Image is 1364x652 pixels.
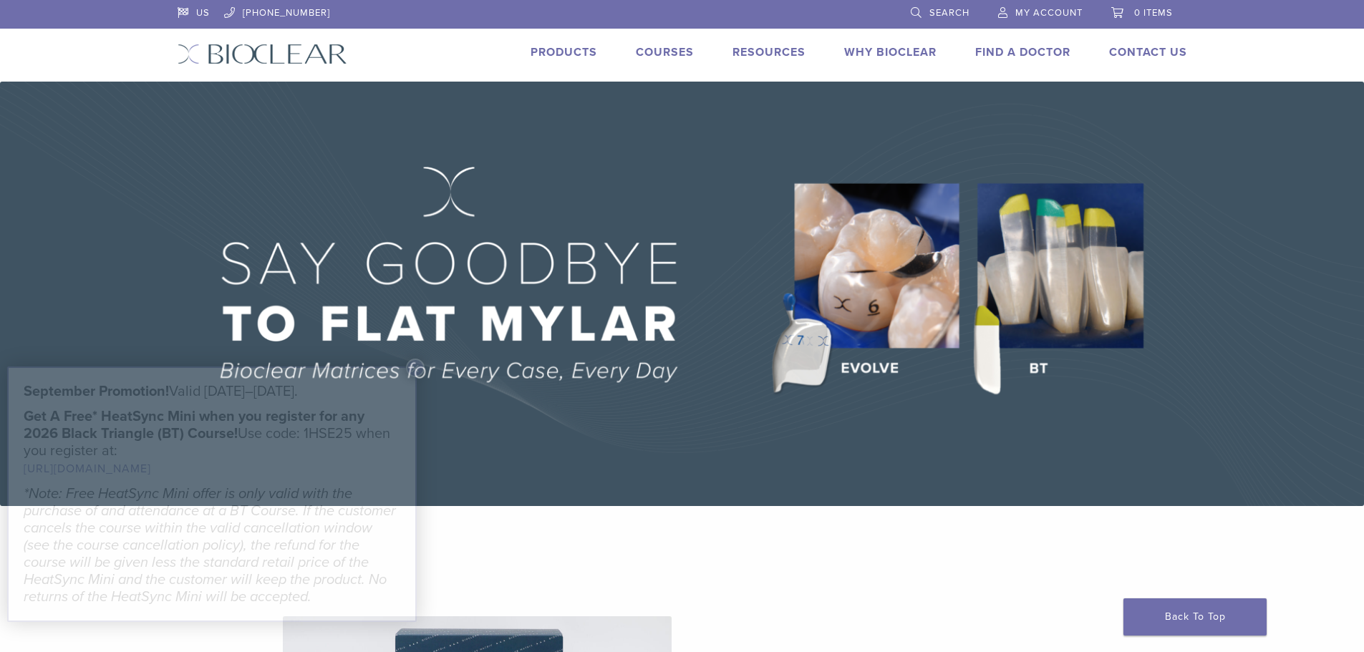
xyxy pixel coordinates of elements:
a: Resources [732,45,806,59]
span: My Account [1015,7,1083,19]
a: Contact Us [1109,45,1187,59]
a: [URL][DOMAIN_NAME] [24,462,151,476]
span: 0 items [1134,7,1173,19]
a: Why Bioclear [844,45,937,59]
em: *Note: Free HeatSync Mini offer is only valid with the purchase of and attendance at a BT Course.... [24,485,396,605]
h5: Use code: 1HSE25 when you register at: [24,408,400,477]
a: Products [531,45,597,59]
img: Bioclear [178,44,347,64]
a: Back To Top [1123,598,1267,636]
span: Search [929,7,969,19]
strong: Get A Free* HeatSync Mini when you register for any 2026 Black Triangle (BT) Course! [24,408,364,442]
strong: September Promotion! [24,383,169,400]
a: Courses [636,45,694,59]
h5: Valid [DATE]–[DATE]. [24,383,400,400]
a: Find A Doctor [975,45,1070,59]
button: Close [406,359,425,377]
